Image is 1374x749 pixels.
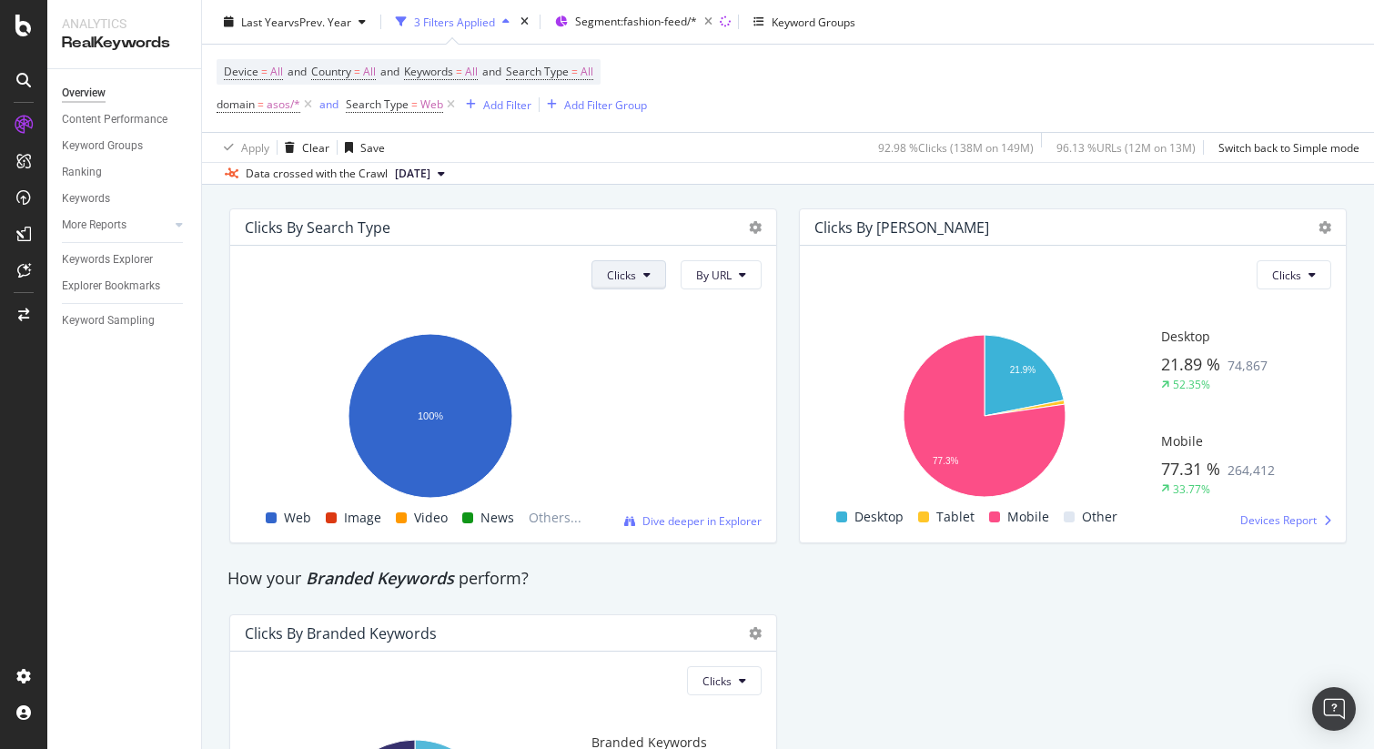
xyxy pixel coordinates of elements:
[241,14,288,29] span: Last Year
[62,137,188,156] a: Keyword Groups
[642,513,762,529] span: Dive deeper in Explorer
[1240,512,1331,528] a: Devices Report
[1257,260,1331,289] button: Clicks
[62,110,188,129] a: Content Performance
[854,506,904,528] span: Desktop
[62,163,102,182] div: Ranking
[702,673,732,689] span: Clicks
[267,92,300,117] span: asos/*
[1228,461,1275,479] span: 264,412
[624,513,762,529] a: Dive deeper in Explorer
[411,96,418,112] span: =
[1007,506,1049,528] span: Mobile
[395,166,430,182] span: 2025 Aug. 19th
[814,325,1154,506] svg: A chart.
[482,64,501,79] span: and
[62,250,153,269] div: Keywords Explorer
[564,96,647,112] div: Add Filter Group
[302,139,329,155] div: Clear
[814,218,989,237] div: Clicks by [PERSON_NAME]
[261,64,268,79] span: =
[62,33,187,54] div: RealKeywords
[227,567,779,591] div: How your perform?
[62,189,110,208] div: Keywords
[62,250,188,269] a: Keywords Explorer
[456,64,462,79] span: =
[380,64,399,79] span: and
[1211,133,1359,162] button: Switch back to Simple mode
[217,7,373,36] button: Last YearvsPrev. Year
[1161,353,1220,375] span: 21.89 %
[1010,364,1036,374] text: 21.9%
[62,84,188,103] a: Overview
[363,59,376,85] span: All
[62,277,160,296] div: Explorer Bookmarks
[344,507,381,529] span: Image
[607,268,636,283] span: Clicks
[772,14,855,29] div: Keyword Groups
[540,94,647,116] button: Add Filter Group
[241,139,269,155] div: Apply
[687,666,762,695] button: Clicks
[306,567,454,589] span: Branded Keywords
[1218,139,1359,155] div: Switch back to Simple mode
[319,96,338,113] button: and
[571,64,578,79] span: =
[245,325,617,507] div: A chart.
[459,94,531,116] button: Add Filter
[1240,512,1317,528] span: Devices Report
[1161,328,1210,345] span: Desktop
[480,507,514,529] span: News
[246,166,388,182] div: Data crossed with the Crawl
[62,277,188,296] a: Explorer Bookmarks
[1272,268,1301,283] span: Clicks
[404,64,453,79] span: Keywords
[878,139,1034,155] div: 92.98 % Clicks ( 138M on 149M )
[62,216,126,235] div: More Reports
[62,189,188,208] a: Keywords
[1161,458,1220,480] span: 77.31 %
[62,311,155,330] div: Keyword Sampling
[517,13,532,31] div: times
[418,410,443,420] text: 100%
[270,59,283,85] span: All
[1173,481,1210,497] div: 33.77%
[591,260,666,289] button: Clicks
[62,163,188,182] a: Ranking
[288,14,351,29] span: vs Prev. Year
[575,14,697,29] span: Segment: fashion-feed/*
[360,139,385,155] div: Save
[62,216,170,235] a: More Reports
[521,507,589,529] span: Others...
[278,133,329,162] button: Clear
[245,624,437,643] div: Clicks By Branded Keywords
[1161,432,1203,450] span: Mobile
[62,84,106,103] div: Overview
[258,96,264,112] span: =
[933,456,958,466] text: 77.3%
[217,133,269,162] button: Apply
[284,507,311,529] span: Web
[1082,506,1117,528] span: Other
[506,64,569,79] span: Search Type
[1056,139,1196,155] div: 96.13 % URLs ( 12M on 13M )
[346,96,409,112] span: Search Type
[224,64,258,79] span: Device
[319,96,338,112] div: and
[465,59,478,85] span: All
[1173,377,1210,392] div: 52.35%
[483,96,531,112] div: Add Filter
[420,92,443,117] span: Web
[696,268,732,283] span: By URL
[414,507,448,529] span: Video
[388,163,452,185] button: [DATE]
[245,218,390,237] div: Clicks By Search Type
[746,7,863,36] button: Keyword Groups
[1228,357,1268,374] span: 74,867
[548,7,720,36] button: Segment:fashion-feed/*
[217,96,255,112] span: domain
[414,14,495,29] div: 3 Filters Applied
[62,311,188,330] a: Keyword Sampling
[288,64,307,79] span: and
